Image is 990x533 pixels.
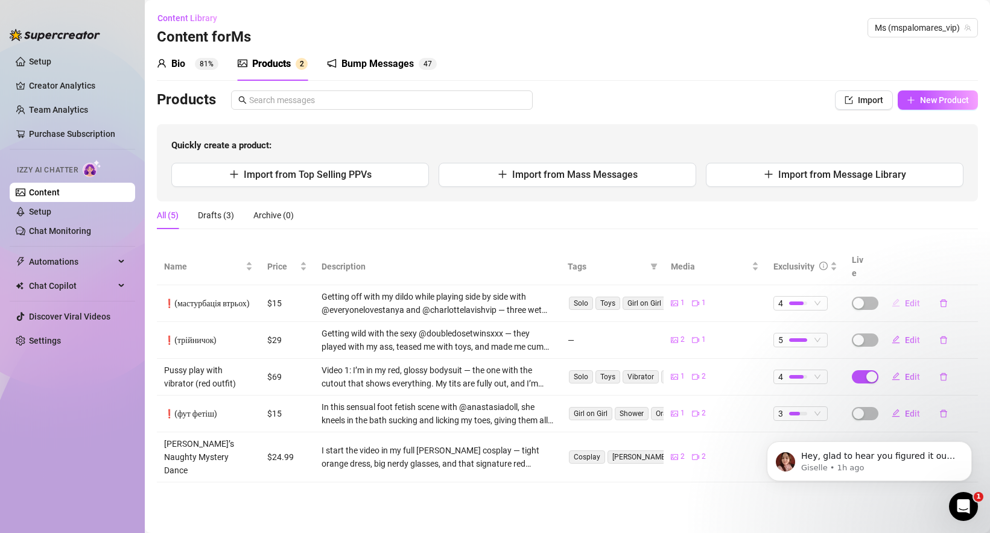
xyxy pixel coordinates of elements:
[512,169,638,180] span: Import from Mass Messages
[930,330,957,350] button: delete
[907,96,915,104] span: plus
[905,372,920,382] span: Edit
[681,371,685,382] span: 1
[905,335,920,345] span: Edit
[845,248,875,285] th: Live
[764,169,773,179] span: plus
[939,299,948,307] span: delete
[778,370,783,383] span: 4
[778,297,783,310] span: 4
[692,410,699,417] span: video-camera
[260,248,314,285] th: Price
[157,432,260,482] td: [PERSON_NAME]’s Naughty Mystery Dance
[882,294,930,313] button: Edit
[229,169,239,179] span: plus
[157,322,260,359] td: ❗️(трійничок)
[920,95,969,105] span: New Product
[29,336,61,345] a: Settings
[244,169,372,180] span: Import from Top Selling PPVs
[671,336,678,344] span: picture
[17,165,78,176] span: Izzy AI Chatter
[157,13,217,23] span: Content Library
[164,260,243,273] span: Name
[568,260,646,273] span: Tags
[615,407,649,420] span: Shower
[892,298,900,307] span: edit
[569,297,593,310] span: Solo
[939,409,948,418] span: delete
[29,312,110,321] a: Discover Viral Videos
[424,60,428,68] span: 4
[949,492,978,521] iframe: Intercom live chat
[671,260,750,273] span: Media
[671,300,678,307] span: picture
[819,262,828,270] span: info-circle
[29,124,125,143] a: Purchase Subscription
[661,370,688,383] span: Dildo
[322,364,553,390] div: Video 1: I’m in my red, glossy bodysuit — the one with the cutout that shows everything. My tits ...
[157,248,260,285] th: Name
[157,90,216,110] h3: Products
[930,367,957,386] button: delete
[341,57,414,71] div: Bump Messages
[10,29,100,41] img: logo-BBDzfeDw.svg
[569,407,612,420] span: Girl on Girl
[322,400,553,427] div: In this sensual foot fetish scene with @anastasiadoll, she kneels in the bath sucking and licking...
[778,407,783,420] span: 3
[702,334,706,345] span: 1
[773,260,814,273] div: Exclusivity
[882,367,930,386] button: Edit
[905,298,920,308] span: Edit
[875,19,971,37] span: Ms (mspalomares_vip)
[749,416,990,500] iframe: Intercom notifications message
[260,285,314,322] td: $15
[692,453,699,461] span: video-camera
[595,370,620,383] span: Toys
[681,408,685,419] span: 1
[608,450,672,464] span: [PERSON_NAME]
[260,432,314,482] td: $24.99
[238,96,247,104] span: search
[623,370,659,383] span: Vibrator
[650,263,658,270] span: filter
[157,28,251,47] h3: Content for Ms
[171,140,271,151] strong: Quickly create a product:
[29,207,51,216] a: Setup
[648,257,660,276] span: filter
[195,58,218,70] sup: 81%
[569,450,605,464] span: Cosplay
[692,300,699,307] span: video-camera
[253,209,294,222] div: Archive (0)
[664,248,767,285] th: Media
[939,373,948,381] span: delete
[260,396,314,432] td: $15
[702,371,706,382] span: 2
[157,8,227,28] button: Content Library
[314,248,560,285] th: Description
[157,359,260,396] td: Pussy play with vibrator (red outfit)
[702,297,706,309] span: 1
[29,226,91,236] a: Chat Monitoring
[322,327,553,353] div: Getting wild with the sexy @doubledosetwinsxxx — they played with my ass, teased me with toys, an...
[681,334,685,345] span: 2
[671,410,678,417] span: picture
[29,105,88,115] a: Team Analytics
[498,169,507,179] span: plus
[702,408,706,419] span: 2
[260,359,314,396] td: $69
[29,188,60,197] a: Content
[322,444,553,470] div: I start the video in my full [PERSON_NAME] cosplay — tight orange dress, big nerdy glasses, and t...
[29,57,51,66] a: Setup
[327,58,337,68] span: notification
[681,451,685,462] span: 2
[29,76,125,95] a: Creator Analytics
[157,209,179,222] div: All (5)
[974,492,983,502] span: 1
[560,322,664,359] td: —
[930,294,957,313] button: delete
[905,409,920,418] span: Edit
[692,373,699,380] span: video-camera
[964,24,971,31] span: team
